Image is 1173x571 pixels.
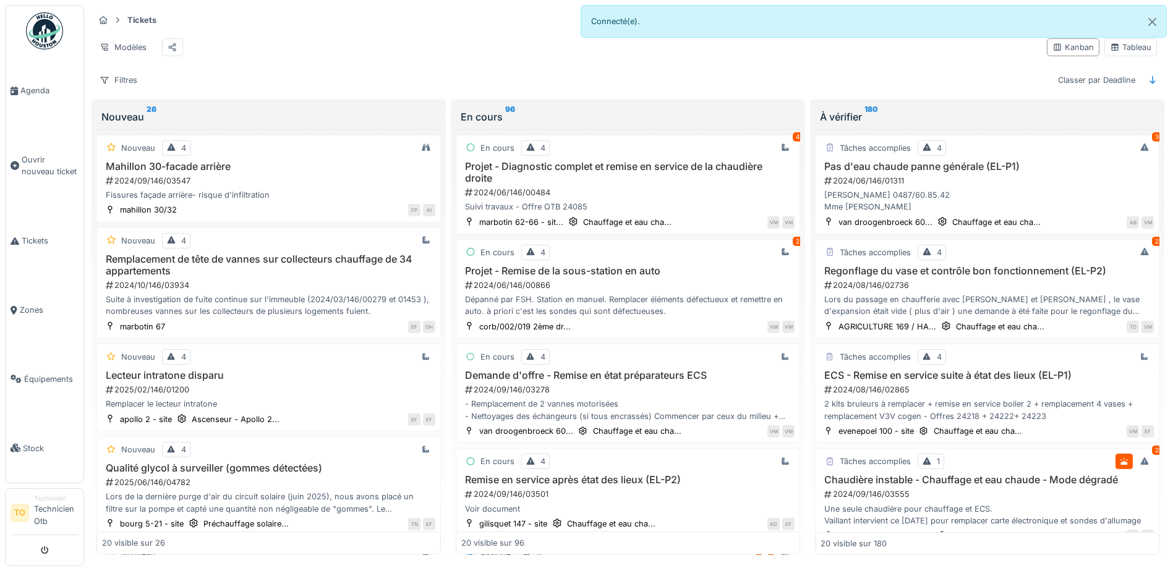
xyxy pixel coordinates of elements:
sup: 26 [147,109,156,124]
div: AD [767,518,780,530]
div: VM [1141,321,1154,333]
div: Chauffage et eau cha... [952,216,1041,228]
div: Voir document [461,503,795,515]
div: Lors de la dernière purge d'air du circuit solaire (juin 2025), nous avons placé un filtre sur la... [102,491,435,514]
div: Remplacer le lecteur intratone [102,398,435,410]
div: OH [423,321,435,333]
a: Agenda [6,56,83,125]
div: AI [423,204,435,216]
div: Classer par Deadline [1052,71,1141,89]
div: AGRICULTURE 169 / HA... [838,321,936,332]
div: Connecté(e). [581,5,1167,38]
div: Tâches accomplies [840,247,911,258]
div: AB [1127,216,1139,229]
h3: Qualité glycol à surveiller (gommes détectées) [102,462,435,474]
div: En cours [480,351,514,363]
div: evenepoel 100 - site [838,425,914,437]
li: TO [11,504,29,522]
div: Nouveau [121,351,155,363]
span: Stock [23,442,79,454]
div: Chauffage et eau cha... [583,216,672,228]
div: 4 [540,142,545,154]
div: 20 visible sur 26 [102,537,165,549]
div: van droogenbroeck 60... [479,425,573,437]
h3: Mahillon 30-facade arrière [102,161,435,172]
div: EF [423,413,435,426]
span: Tickets [22,235,79,247]
div: Technicien [34,494,79,503]
div: 20 visible sur 180 [821,537,887,549]
div: 2 [793,237,803,246]
span: Agenda [20,85,79,96]
div: VM [1127,425,1139,438]
button: Close [1138,6,1166,38]
div: Chauffage et eau cha... [952,530,1041,541]
h3: Lecteur intratone disparu [102,370,435,381]
div: VM [767,321,780,333]
div: VM [782,216,795,229]
div: 2024/06/146/00866 [464,279,795,291]
div: VM [1141,530,1154,542]
div: EF [782,518,795,530]
div: TN [408,518,420,530]
a: TO TechnicienTechnicien Otb [11,494,79,535]
div: 2024/08/146/02865 [823,384,1154,395]
div: Kanban [1052,41,1094,53]
span: Zones [20,304,79,316]
div: Tableau [1110,41,1151,53]
div: 2024/06/146/01311 [823,175,1154,187]
div: Ascenseur - Apollo 2... [192,413,279,425]
div: 4 [793,132,803,142]
div: van droogenbroeck 60... [838,530,932,541]
div: Nouveau [101,109,436,124]
div: 20 visible sur 96 [461,537,524,549]
div: Lors du passage en chaufferie avec [PERSON_NAME] et [PERSON_NAME] , le vase d'expansion était vid... [821,294,1154,317]
div: 2 [1152,446,1162,455]
div: marbotin 67 [120,321,165,332]
img: Badge_color-CXgf-gQk.svg [26,12,63,49]
div: Dépanné par FSH. Station en manuel. Remplacer éléments défectueux et remettre en auto. à priori c... [461,294,795,317]
div: 4 [540,247,545,258]
h3: Remise en service après état des lieux (EL-P2) [461,474,795,486]
h3: ECS - Remise en service suite à état des lieux (EL-P1) [821,370,1154,381]
div: 2024/08/146/02736 [823,279,1154,291]
div: apollo 2 - site [120,413,172,425]
a: Zones [6,276,83,345]
div: Chauffage et eau cha... [934,425,1022,437]
div: 4 [540,351,545,363]
div: VM [1141,216,1154,229]
div: - Remplacement de 2 vannes motorisées - Nettoyages des échangeurs (si tous encrassés) Commencer p... [461,398,795,421]
div: VM [767,216,780,229]
div: VM [767,425,780,438]
h3: Chaudière instable - Chauffage et eau chaude - Mode dégradé [821,474,1154,486]
a: Stock [6,413,83,483]
div: Suivi travaux - Offre OTB 24085 [461,201,795,213]
a: Ouvrir nouveau ticket [6,125,83,206]
div: VM [782,321,795,333]
div: En cours [480,455,514,467]
span: Équipements [24,373,79,385]
div: gilisquet 147 - site [479,518,547,530]
a: Tickets [6,206,83,276]
li: Technicien Otb [34,494,79,532]
div: 4 [181,142,186,154]
div: EF [408,321,420,333]
span: Ouvrir nouveau ticket [22,154,79,177]
div: Nouveau [121,142,155,154]
div: Tâches accomplies [840,351,911,363]
div: bourg 5-21 - site [120,518,184,530]
div: Nouveau [121,444,155,455]
div: 4 [181,235,186,247]
div: AB [1127,530,1139,542]
div: 2024/06/146/00484 [464,187,795,198]
div: mahillon 30/32 [120,204,177,216]
sup: 96 [505,109,515,124]
div: Nouveau [121,235,155,247]
div: 2024/10/146/03934 [105,279,435,291]
h3: Demande d'offre - Remise en état préparateurs ECS [461,370,795,381]
div: En cours [480,142,514,154]
div: En cours [480,247,514,258]
div: Fissures façade arrière- risque d'infiltration [102,189,435,201]
div: Modèles [94,38,152,56]
div: Chauffage et eau cha... [956,321,1044,332]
